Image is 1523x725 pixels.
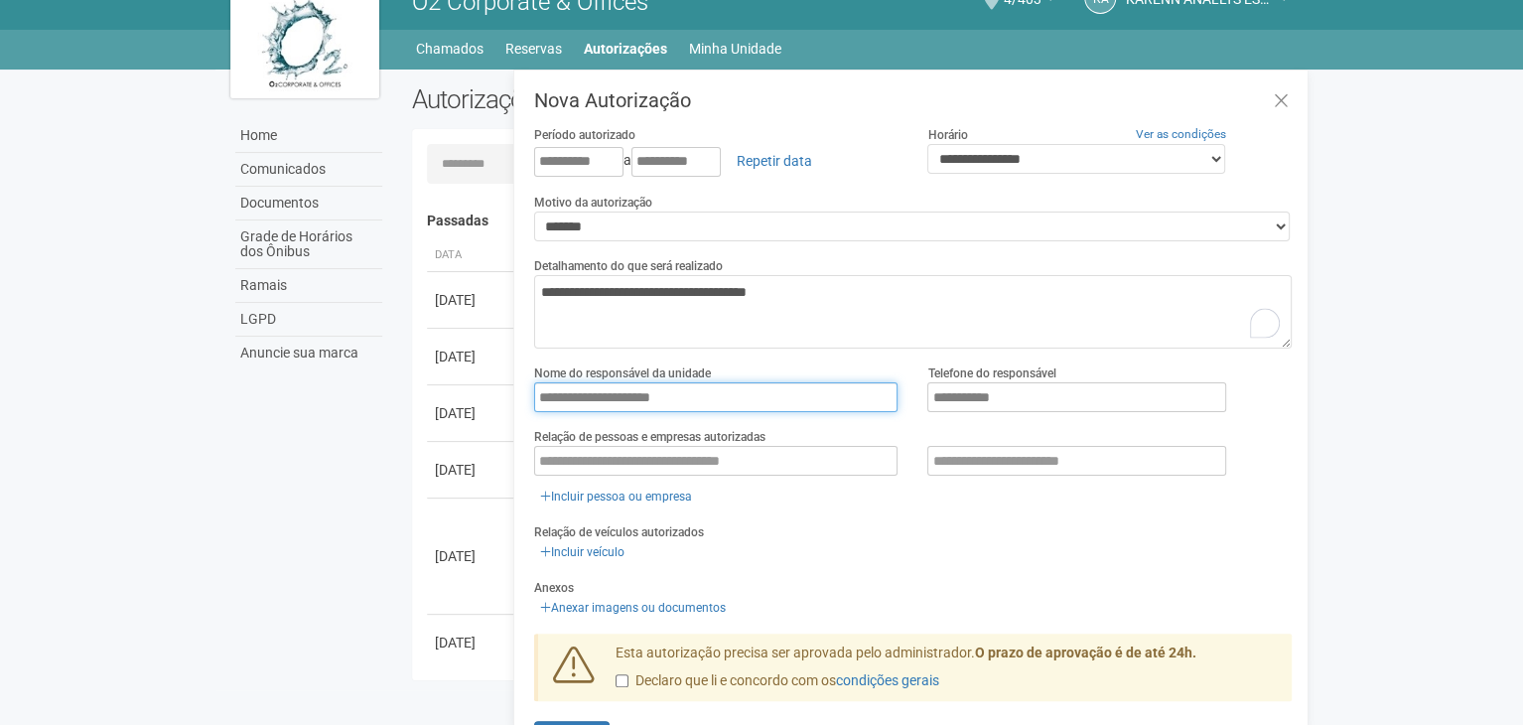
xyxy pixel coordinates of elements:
label: Anexos [534,579,574,597]
h2: Autorizações [412,84,837,114]
a: Incluir pessoa ou empresa [534,486,698,507]
a: LGPD [235,303,382,337]
div: a [534,144,899,178]
a: Ver as condições [1136,127,1226,141]
label: Período autorizado [534,126,635,144]
a: Anexar imagens ou documentos [534,597,732,619]
a: Repetir data [724,144,825,178]
h4: Passadas [427,214,1278,228]
strong: O prazo de aprovação é de até 24h. [975,645,1196,660]
h3: Nova Autorização [534,90,1292,110]
div: [DATE] [435,403,508,423]
label: Nome do responsável da unidade [534,364,711,382]
a: Reservas [505,35,562,63]
a: Documentos [235,187,382,220]
label: Declaro que li e concordo com os [616,671,939,691]
a: condições gerais [836,672,939,688]
a: Incluir veículo [534,541,630,563]
a: Grade de Horários dos Ônibus [235,220,382,269]
a: Autorizações [584,35,667,63]
label: Horário [927,126,967,144]
label: Telefone do responsável [927,364,1055,382]
input: Declaro que li e concordo com oscondições gerais [616,674,628,687]
div: [DATE] [435,633,508,652]
a: Chamados [416,35,484,63]
div: [DATE] [435,290,508,310]
label: Motivo da autorização [534,194,652,212]
div: Esta autorização precisa ser aprovada pelo administrador. [601,644,1292,701]
label: Detalhamento do que será realizado [534,257,723,275]
div: [DATE] [435,460,508,480]
a: Home [235,119,382,153]
label: Relação de veículos autorizados [534,523,704,541]
th: Data [427,239,516,272]
a: Ramais [235,269,382,303]
a: Minha Unidade [689,35,781,63]
a: Comunicados [235,153,382,187]
div: [DATE] [435,546,508,566]
textarea: To enrich screen reader interactions, please activate Accessibility in Grammarly extension settings [534,275,1292,349]
label: Relação de pessoas e empresas autorizadas [534,428,765,446]
div: [DATE] [435,347,508,366]
a: Anuncie sua marca [235,337,382,369]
